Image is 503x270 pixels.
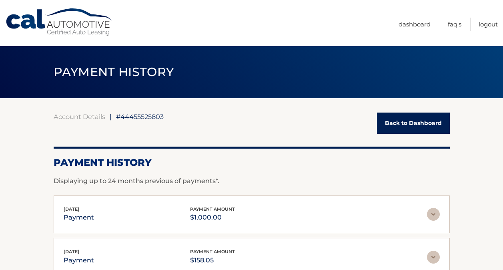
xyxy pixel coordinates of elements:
span: [DATE] [64,206,79,212]
p: $158.05 [190,255,235,266]
p: payment [64,255,94,266]
span: PAYMENT HISTORY [54,64,174,79]
a: Dashboard [399,18,431,31]
span: | [110,113,112,121]
h2: Payment History [54,157,450,169]
a: Back to Dashboard [377,113,450,134]
span: payment amount [190,206,235,212]
img: accordion-rest.svg [427,208,440,221]
p: Displaying up to 24 months previous of payments*. [54,176,450,186]
a: Cal Automotive [5,8,113,36]
a: Logout [479,18,498,31]
span: [DATE] [64,249,79,254]
span: #44455525803 [116,113,164,121]
p: payment [64,212,94,223]
img: accordion-rest.svg [427,251,440,264]
p: $1,000.00 [190,212,235,223]
a: FAQ's [448,18,461,31]
a: Account Details [54,113,105,121]
span: payment amount [190,249,235,254]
